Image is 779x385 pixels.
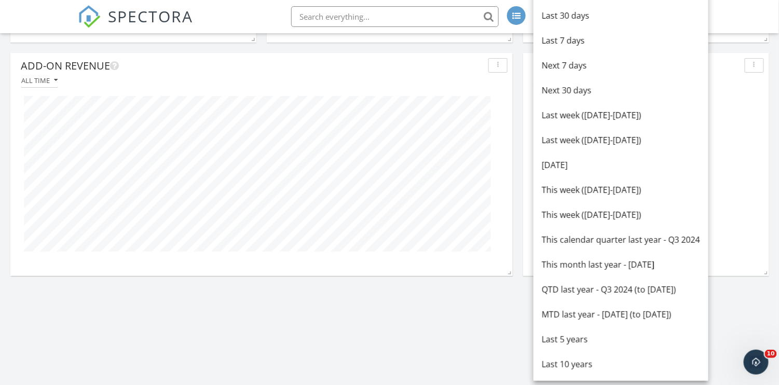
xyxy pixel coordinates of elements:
[78,14,193,36] a: SPECTORA
[744,350,769,375] iframe: Intercom live chat
[291,6,499,27] input: Search everything...
[542,283,700,296] div: QTD last year - Q3 2024 (to [DATE])
[542,59,700,72] div: Next 7 days
[542,159,700,171] div: [DATE]
[78,5,101,28] img: The Best Home Inspection Software - Spectora
[542,34,700,47] div: Last 7 days
[542,84,700,97] div: Next 30 days
[21,58,484,74] div: Add-On Revenue
[542,308,700,321] div: MTD last year - [DATE] (to [DATE])
[765,350,777,358] span: 10
[108,5,193,27] span: SPECTORA
[542,358,700,370] div: Last 10 years
[542,333,700,346] div: Last 5 years
[542,109,700,121] div: Last week ([DATE]-[DATE])
[542,9,700,22] div: Last 30 days
[542,184,700,196] div: This week ([DATE]-[DATE])
[21,74,58,88] button: All time
[21,77,58,84] div: All time
[542,134,700,146] div: Last week ([DATE]-[DATE])
[542,209,700,221] div: This week ([DATE]-[DATE])
[542,233,700,246] div: This calendar quarter last year - Q3 2024
[542,258,700,271] div: This month last year - [DATE]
